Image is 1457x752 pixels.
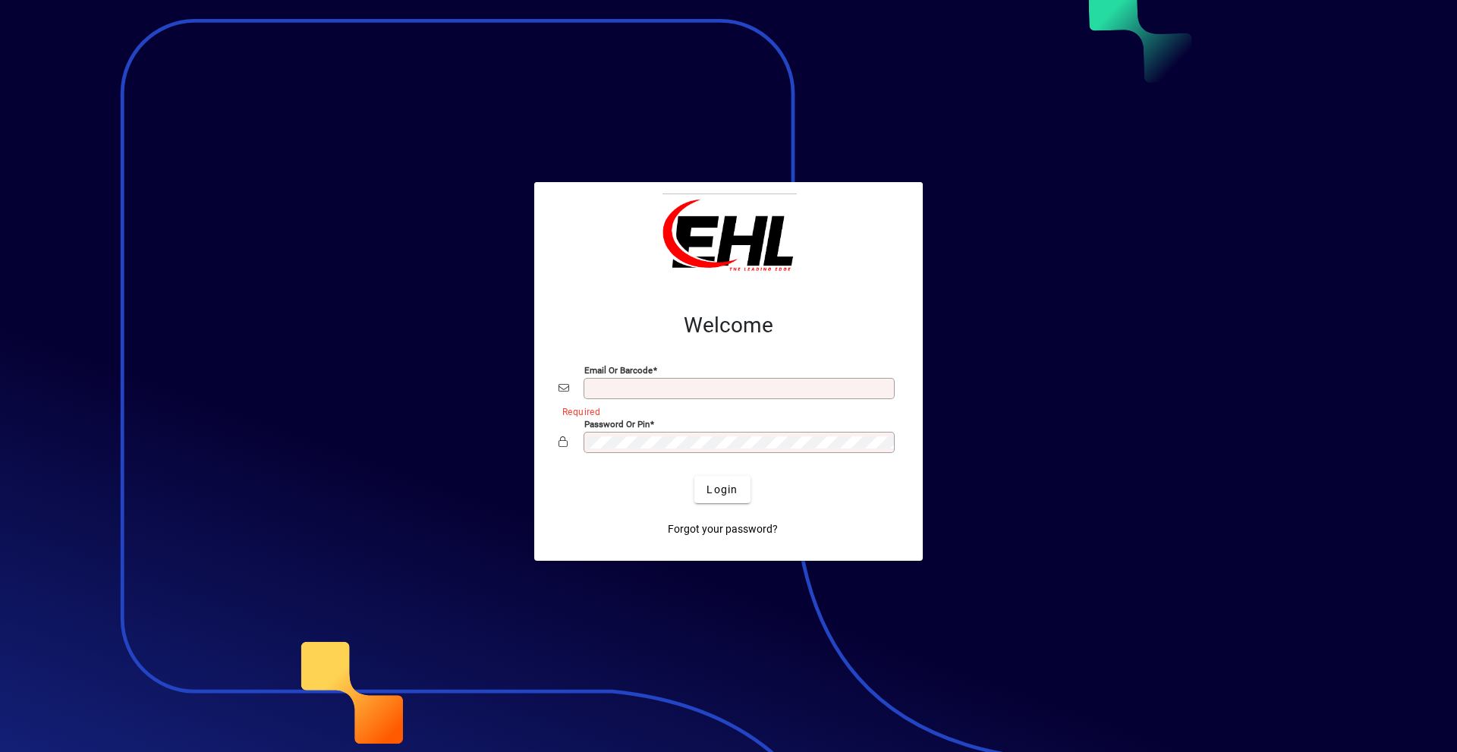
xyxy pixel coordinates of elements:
h2: Welcome [559,313,898,338]
span: Forgot your password? [668,521,778,537]
button: Login [694,476,750,503]
mat-error: Required [562,403,886,419]
mat-label: Password or Pin [584,419,650,429]
span: Login [706,482,738,498]
a: Forgot your password? [662,515,784,543]
mat-label: Email or Barcode [584,365,653,376]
